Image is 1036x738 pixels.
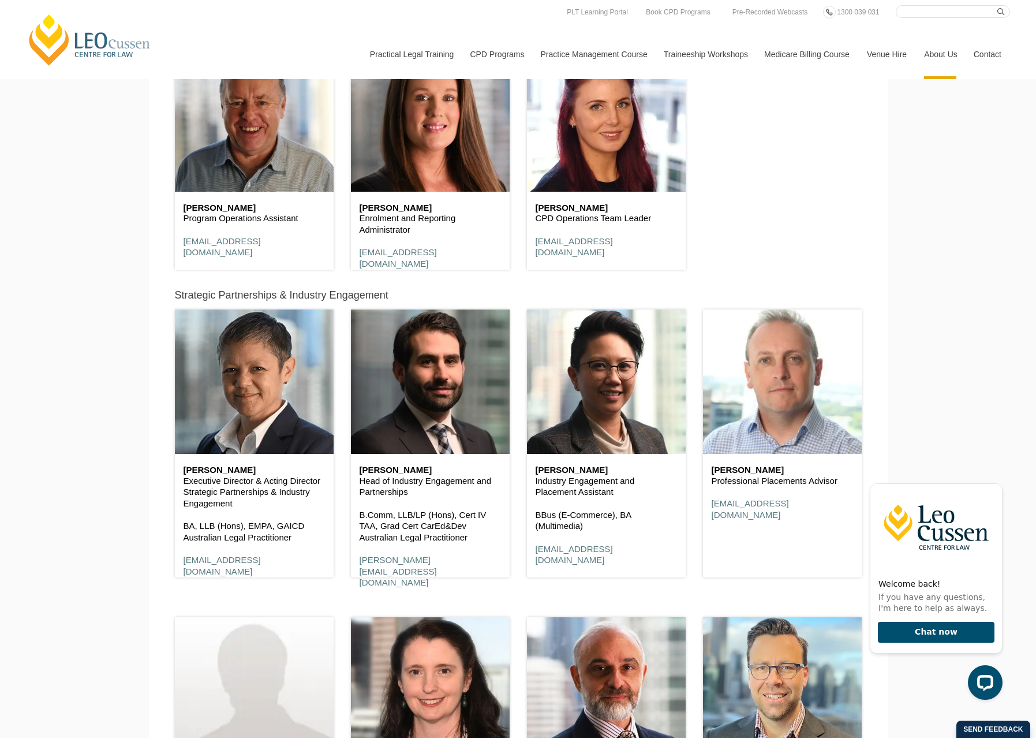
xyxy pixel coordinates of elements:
p: BA, LLB (Hons), EMPA, GAICD Australian Legal Practitioner [184,520,325,543]
p: Program Operations Assistant [184,213,325,224]
p: B.Comm, LLB/LP (Hons), Cert IV TAA, Grad Cert CarEd&Dev Australian Legal Practitioner [360,509,501,543]
a: [EMAIL_ADDRESS][DOMAIN_NAME] [360,247,437,269]
h6: [PERSON_NAME] [536,465,677,475]
a: [EMAIL_ADDRESS][DOMAIN_NAME] [712,498,789,520]
a: PLT Learning Portal [564,6,631,18]
p: CPD Operations Team Leader [536,213,677,224]
a: Medicare Billing Course [756,29,858,79]
a: Practical Legal Training [361,29,462,79]
p: Industry Engagement and Placement Assistant [536,475,677,498]
a: CPD Programs [461,29,532,79]
a: Book CPD Programs [643,6,713,18]
a: Traineeship Workshops [655,29,756,79]
a: [PERSON_NAME][EMAIL_ADDRESS][DOMAIN_NAME] [360,555,437,587]
a: [EMAIL_ADDRESS][DOMAIN_NAME] [184,555,261,576]
a: Venue Hire [858,29,915,79]
a: [EMAIL_ADDRESS][DOMAIN_NAME] [536,236,613,258]
p: Professional Placements Advisor [712,475,853,487]
p: Executive Director & Acting Director Strategic Partnerships & Industry Engagement [184,475,325,509]
a: About Us [915,29,965,79]
h6: [PERSON_NAME] [712,465,853,475]
h5: Strategic Partnerships & Industry Engagement [175,290,388,301]
p: BBus (E-Commerce), BA (Multimedia) [536,509,677,532]
h6: [PERSON_NAME] [184,465,325,475]
a: 1300 039 031 [834,6,882,18]
a: Practice Management Course [532,29,655,79]
h6: [PERSON_NAME] [360,465,501,475]
p: Enrolment and Reporting Administrator [360,213,501,235]
h6: [PERSON_NAME] [536,203,677,213]
a: Contact [965,29,1010,79]
h6: [PERSON_NAME] [184,203,325,213]
span: 1300 039 031 [837,8,879,16]
iframe: LiveChat chat widget [861,463,1007,709]
h6: [PERSON_NAME] [360,203,501,213]
a: [EMAIL_ADDRESS][DOMAIN_NAME] [184,236,261,258]
a: [EMAIL_ADDRESS][DOMAIN_NAME] [536,544,613,565]
p: Head of Industry Engagement and Partnerships [360,475,501,498]
a: [PERSON_NAME] Centre for Law [26,13,154,67]
a: Pre-Recorded Webcasts [730,6,811,18]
